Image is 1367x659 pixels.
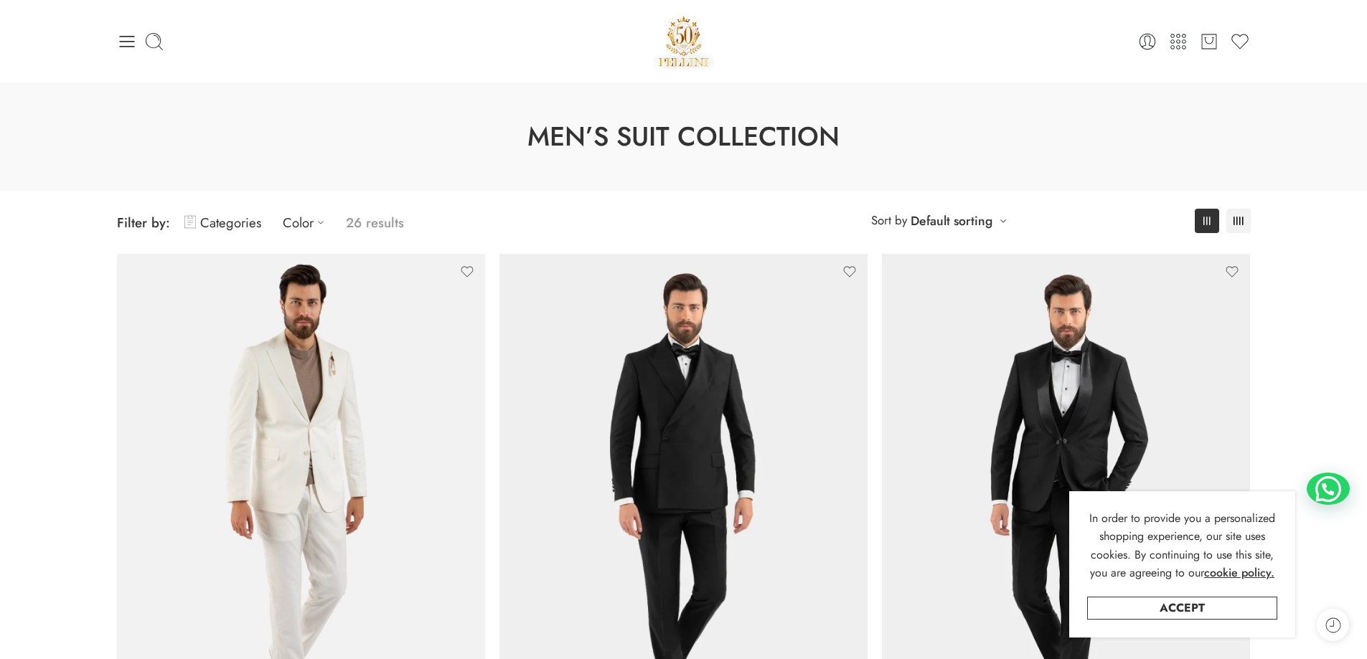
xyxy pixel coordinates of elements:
[1199,32,1219,52] a: Cart
[1137,32,1157,52] a: Login / Register
[653,11,715,72] a: Pellini -
[117,213,170,232] span: Filter by:
[1089,510,1275,582] span: In order to provide you a personalized shopping experience, our site uses cookies. By continuing ...
[871,209,907,232] span: Sort by
[1204,564,1274,582] a: cookie policy.
[911,211,992,231] a: Default sorting
[1087,597,1277,620] a: Accept
[346,206,404,240] p: 26 results
[1230,32,1250,52] a: Wishlist
[184,206,261,240] a: Categories
[36,118,1331,156] h1: Men’s Suit Collection
[653,11,715,72] img: Pellini
[283,206,332,240] a: Color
